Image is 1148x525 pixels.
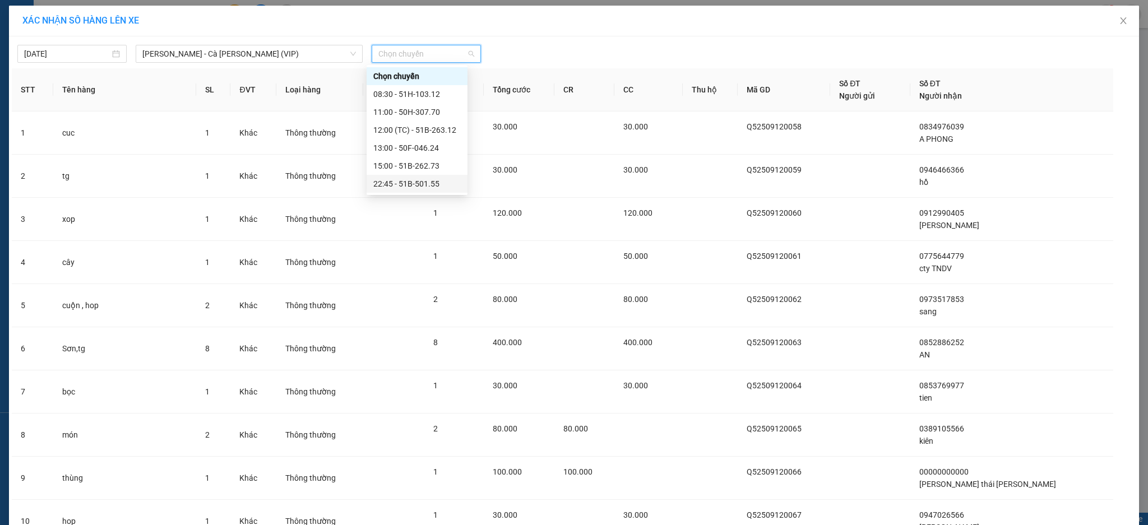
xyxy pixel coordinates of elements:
[53,68,197,111] th: Tên hàng
[839,79,860,88] span: Số ĐT
[433,467,438,476] span: 1
[12,370,53,414] td: 7
[747,338,802,347] span: Q52509120063
[196,68,230,111] th: SL
[433,381,438,390] span: 1
[276,68,363,111] th: Loại hàng
[276,284,363,327] td: Thông thường
[747,424,802,433] span: Q52509120065
[433,510,438,519] span: 1
[276,370,363,414] td: Thông thường
[142,45,356,62] span: Hồ Chí Minh - Cà Mau (VIP)
[433,338,438,347] span: 8
[919,165,964,174] span: 0946466366
[623,381,648,390] span: 30.000
[12,457,53,500] td: 9
[12,327,53,370] td: 6
[493,295,517,304] span: 80.000
[747,252,802,261] span: Q52509120061
[12,284,53,327] td: 5
[493,381,517,390] span: 30.000
[230,414,276,457] td: Khác
[493,338,522,347] span: 400.000
[230,155,276,198] td: Khác
[205,473,210,482] span: 1
[919,393,932,402] span: tien
[623,338,652,347] span: 400.000
[919,221,979,230] span: [PERSON_NAME]
[53,198,197,241] td: xop
[919,436,933,445] span: kiên
[919,510,964,519] span: 0947026566
[205,215,210,224] span: 1
[230,457,276,500] td: Khác
[919,79,941,88] span: Số ĐT
[276,155,363,198] td: Thông thường
[747,295,802,304] span: Q52509120062
[563,467,592,476] span: 100.000
[683,68,738,111] th: Thu hộ
[230,111,276,155] td: Khác
[919,208,964,217] span: 0912990405
[747,165,802,174] span: Q52509120059
[276,241,363,284] td: Thông thường
[919,91,962,100] span: Người nhận
[373,124,461,136] div: 12:00 (TC) - 51B-263.12
[53,457,197,500] td: thùng
[747,122,802,131] span: Q52509120058
[276,457,363,500] td: Thông thường
[493,467,522,476] span: 100.000
[919,480,1056,489] span: [PERSON_NAME] thái [PERSON_NAME]
[230,284,276,327] td: Khác
[919,350,930,359] span: AN
[747,208,802,217] span: Q52509120060
[493,424,517,433] span: 80.000
[738,68,830,111] th: Mã GD
[205,258,210,267] span: 1
[205,171,210,180] span: 1
[484,68,554,111] th: Tổng cước
[12,155,53,198] td: 2
[373,88,461,100] div: 08:30 - 51H-103.12
[53,327,197,370] td: Sơn,tg
[554,68,614,111] th: CR
[919,424,964,433] span: 0389105566
[53,370,197,414] td: bọc
[623,252,648,261] span: 50.000
[493,252,517,261] span: 50.000
[919,467,969,476] span: 00000000000
[433,295,438,304] span: 2
[363,68,424,111] th: Ghi chú
[12,198,53,241] td: 3
[53,284,197,327] td: cuộn , hop
[433,208,438,217] span: 1
[230,68,276,111] th: ĐVT
[373,160,461,172] div: 15:00 - 51B-262.73
[205,430,210,439] span: 2
[493,510,517,519] span: 30.000
[230,241,276,284] td: Khác
[22,15,139,26] span: XÁC NHẬN SỐ HÀNG LÊN XE
[12,68,53,111] th: STT
[24,48,110,60] input: 12/09/2025
[433,424,438,433] span: 2
[747,510,802,519] span: Q52509120067
[623,122,648,131] span: 30.000
[230,327,276,370] td: Khác
[919,338,964,347] span: 0852886252
[919,264,952,273] span: cty TNDV
[623,295,648,304] span: 80.000
[747,381,802,390] span: Q52509120064
[919,252,964,261] span: 0775644779
[205,128,210,137] span: 1
[433,252,438,261] span: 1
[623,165,648,174] span: 30.000
[53,241,197,284] td: cây
[747,467,802,476] span: Q52509120066
[563,424,588,433] span: 80.000
[919,307,937,316] span: sang
[373,70,461,82] div: Chọn chuyến
[919,295,964,304] span: 0973517853
[205,344,210,353] span: 8
[12,241,53,284] td: 4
